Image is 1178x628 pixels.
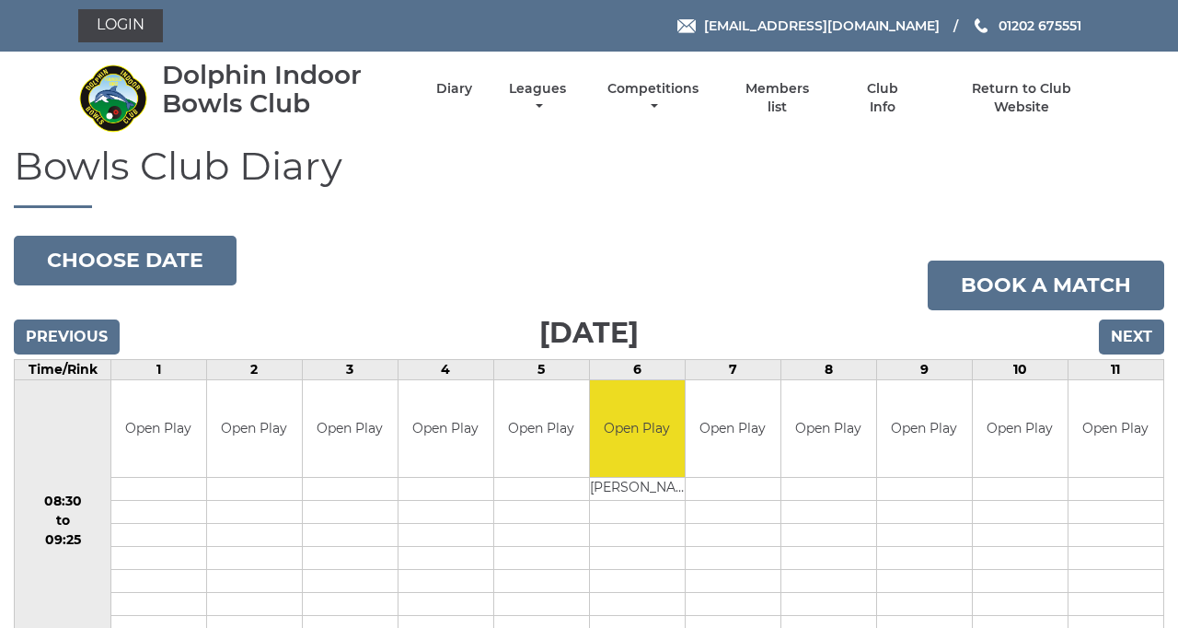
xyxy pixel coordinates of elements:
[302,360,398,380] td: 3
[972,16,1081,36] a: Phone us 01202 675551
[877,380,972,477] td: Open Play
[589,360,685,380] td: 6
[14,320,120,355] input: Previous
[436,80,472,98] a: Diary
[590,380,685,477] td: Open Play
[1099,320,1164,355] input: Next
[603,80,703,116] a: Competitions
[111,380,206,477] td: Open Play
[398,360,493,380] td: 4
[999,17,1081,34] span: 01202 675551
[206,360,302,380] td: 2
[780,360,876,380] td: 8
[852,80,912,116] a: Club Info
[590,477,685,500] td: [PERSON_NAME]
[677,19,696,33] img: Email
[162,61,404,118] div: Dolphin Indoor Bowls Club
[685,360,780,380] td: 7
[975,18,987,33] img: Phone us
[14,236,237,285] button: Choose date
[15,360,111,380] td: Time/Rink
[704,17,940,34] span: [EMAIL_ADDRESS][DOMAIN_NAME]
[303,380,398,477] td: Open Play
[735,80,820,116] a: Members list
[928,261,1164,310] a: Book a match
[78,9,163,42] a: Login
[111,360,207,380] td: 1
[504,80,571,116] a: Leagues
[1068,360,1163,380] td: 11
[14,145,1164,208] h1: Bowls Club Diary
[876,360,972,380] td: 9
[677,16,940,36] a: Email [EMAIL_ADDRESS][DOMAIN_NAME]
[78,64,147,133] img: Dolphin Indoor Bowls Club
[972,360,1068,380] td: 10
[494,380,589,477] td: Open Play
[398,380,493,477] td: Open Play
[973,380,1068,477] td: Open Play
[781,380,876,477] td: Open Play
[207,380,302,477] td: Open Play
[944,80,1100,116] a: Return to Club Website
[493,360,589,380] td: 5
[686,380,780,477] td: Open Play
[1068,380,1163,477] td: Open Play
